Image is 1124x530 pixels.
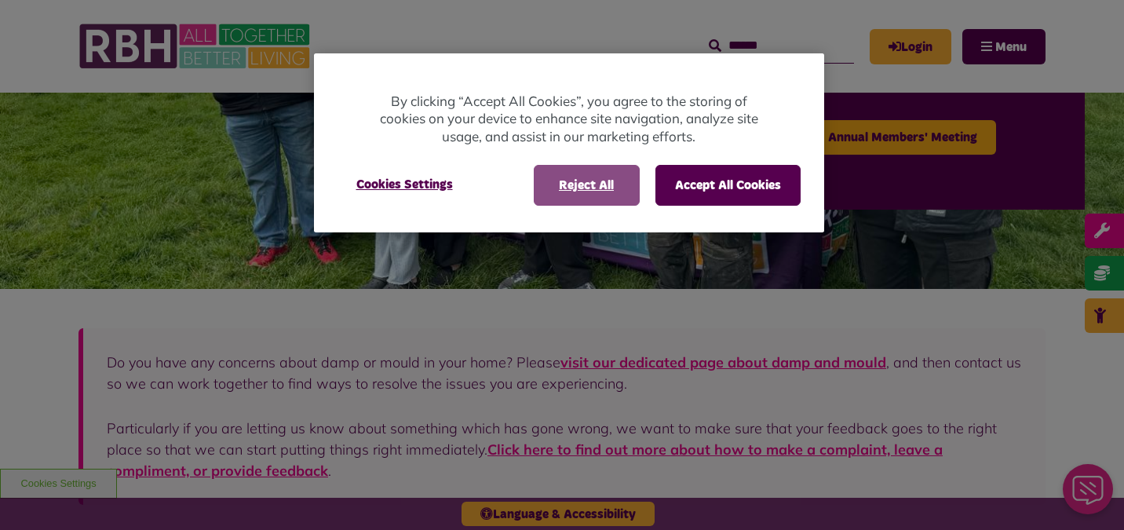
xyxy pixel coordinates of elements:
p: By clicking “Accept All Cookies”, you agree to the storing of cookies on your device to enhance s... [377,93,761,146]
div: Close Web Assistant [9,5,60,55]
button: Cookies Settings [338,165,472,204]
div: Privacy [314,53,824,233]
button: Reject All [534,165,640,206]
button: Accept All Cookies [655,165,801,206]
div: Cookie banner [314,53,824,233]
